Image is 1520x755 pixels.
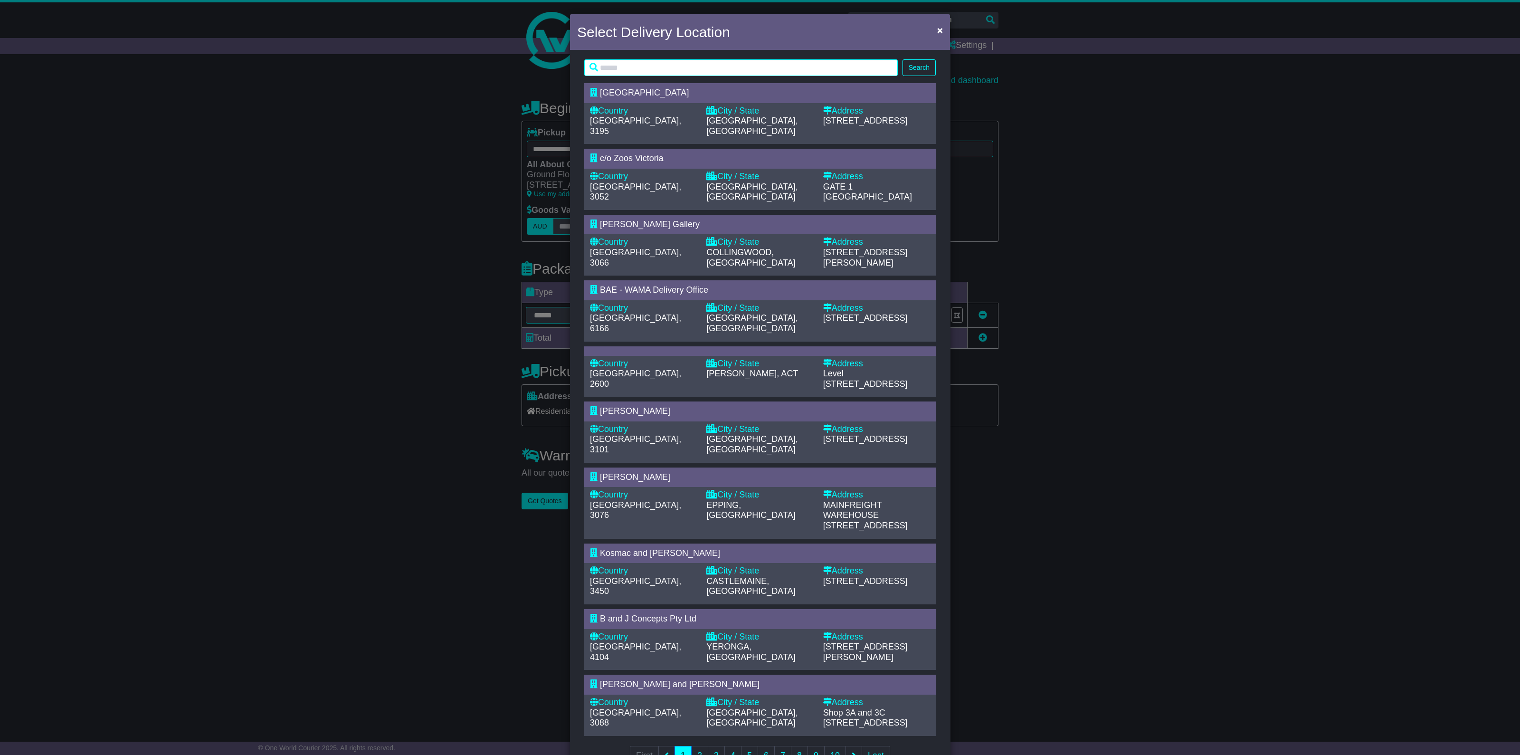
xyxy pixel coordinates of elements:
span: [GEOGRAPHIC_DATA] [823,192,912,201]
span: [PERSON_NAME] [600,406,670,416]
div: Country [590,303,697,314]
span: [GEOGRAPHIC_DATA], [GEOGRAPHIC_DATA] [706,116,798,136]
span: [PERSON_NAME] and [PERSON_NAME] [600,679,760,689]
span: [GEOGRAPHIC_DATA], 3052 [590,182,681,202]
div: Country [590,106,697,116]
span: [STREET_ADDRESS] [823,434,908,444]
span: BAE - WAMA Delivery Office [600,285,708,295]
div: Address [823,303,930,314]
span: [GEOGRAPHIC_DATA], 3101 [590,434,681,454]
div: City / State [706,237,813,248]
div: City / State [706,172,813,182]
span: [GEOGRAPHIC_DATA], 3076 [590,500,681,520]
span: [STREET_ADDRESS][PERSON_NAME] [823,642,908,662]
span: [GEOGRAPHIC_DATA], [GEOGRAPHIC_DATA] [706,313,798,333]
span: [GEOGRAPHIC_DATA], 3088 [590,708,681,728]
span: [GEOGRAPHIC_DATA], 3450 [590,576,681,596]
div: Address [823,566,930,576]
span: GATE 1 [823,182,853,191]
span: [STREET_ADDRESS] [823,576,908,586]
span: [STREET_ADDRESS] [823,313,908,323]
div: Address [823,424,930,435]
div: City / State [706,566,813,576]
span: [GEOGRAPHIC_DATA], 4104 [590,642,681,662]
span: B and J Concepts Pty Ltd [600,614,696,623]
div: City / State [706,632,813,642]
span: COLLINGWOOD, [GEOGRAPHIC_DATA] [706,248,795,268]
span: EPPING, [GEOGRAPHIC_DATA] [706,500,795,520]
span: Kosmac and [PERSON_NAME] [600,548,720,558]
div: City / State [706,490,813,500]
span: [GEOGRAPHIC_DATA], 6166 [590,313,681,333]
button: Search [902,59,936,76]
span: c/o Zoos Victoria [600,153,664,163]
div: City / State [706,106,813,116]
div: Address [823,106,930,116]
div: Country [590,424,697,435]
div: Country [590,490,697,500]
div: City / State [706,698,813,708]
div: Country [590,698,697,708]
span: [PERSON_NAME], ACT [706,369,798,378]
div: Country [590,566,697,576]
div: Address [823,490,930,500]
span: [GEOGRAPHIC_DATA], 2600 [590,369,681,389]
span: × [937,25,943,36]
span: [PERSON_NAME] Gallery [600,220,700,229]
div: Country [590,632,697,642]
h4: Select Delivery Location [577,21,730,43]
span: [STREET_ADDRESS][PERSON_NAME] [823,248,908,268]
span: Shop 3A and 3C [STREET_ADDRESS] [823,708,908,728]
span: [GEOGRAPHIC_DATA] [600,88,689,97]
div: City / State [706,359,813,369]
div: Address [823,237,930,248]
span: [GEOGRAPHIC_DATA], [GEOGRAPHIC_DATA] [706,434,798,454]
div: Country [590,359,697,369]
div: Country [590,237,697,248]
span: [STREET_ADDRESS] [823,116,908,125]
div: City / State [706,424,813,435]
span: MAINFREIGHT WAREHOUSE [823,500,882,520]
span: [STREET_ADDRESS] [823,521,908,530]
span: [GEOGRAPHIC_DATA], 3195 [590,116,681,136]
div: Address [823,359,930,369]
span: [GEOGRAPHIC_DATA], 3066 [590,248,681,268]
button: Close [932,20,948,40]
span: CASTLEMAINE, [GEOGRAPHIC_DATA] [706,576,795,596]
div: Address [823,698,930,708]
span: YERONGA, [GEOGRAPHIC_DATA] [706,642,795,662]
span: [GEOGRAPHIC_DATA], [GEOGRAPHIC_DATA] [706,182,798,202]
span: Level [STREET_ADDRESS] [823,369,908,389]
div: Country [590,172,697,182]
div: Address [823,632,930,642]
span: [PERSON_NAME] [600,472,670,482]
span: [GEOGRAPHIC_DATA], [GEOGRAPHIC_DATA] [706,708,798,728]
div: Address [823,172,930,182]
div: City / State [706,303,813,314]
